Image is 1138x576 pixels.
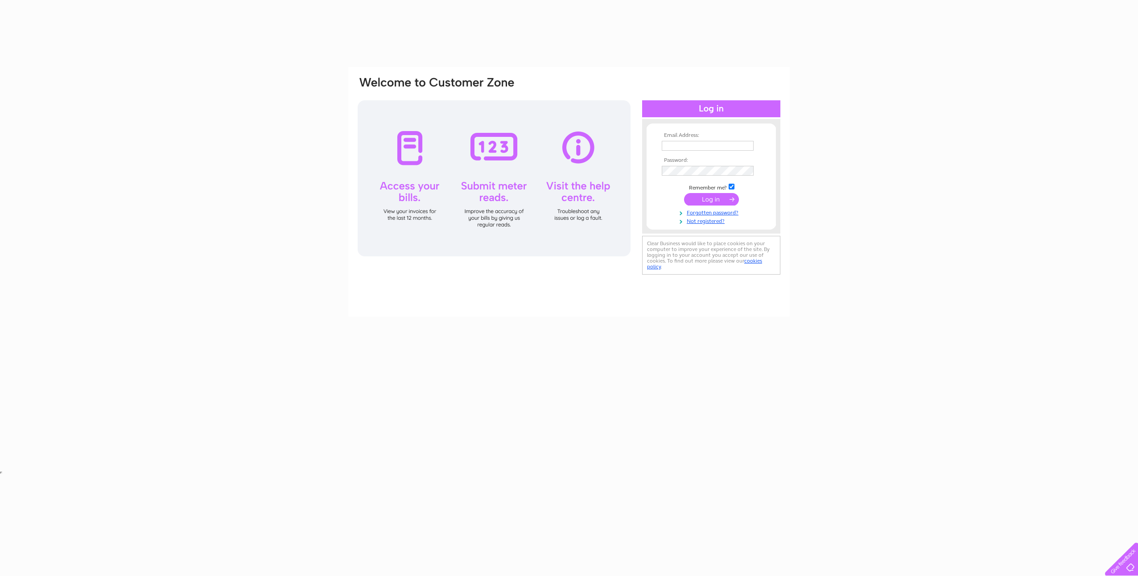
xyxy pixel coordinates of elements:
td: Remember me? [660,182,763,191]
th: Email Address: [660,132,763,139]
a: cookies policy [647,258,762,270]
div: Clear Business would like to place cookies on your computer to improve your experience of the sit... [642,236,780,275]
input: Submit [684,193,739,206]
th: Password: [660,157,763,164]
a: Forgotten password? [662,208,763,216]
a: Not registered? [662,216,763,225]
